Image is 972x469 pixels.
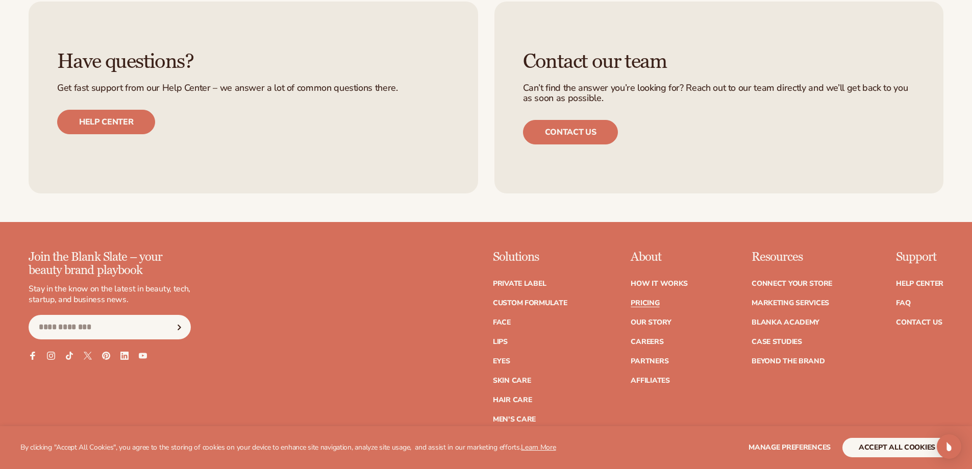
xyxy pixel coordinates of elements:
a: Case Studies [752,338,802,345]
a: Face [493,319,511,326]
a: FAQ [896,300,910,307]
a: Pricing [631,300,659,307]
h3: Contact our team [523,51,915,73]
div: Open Intercom Messenger [937,434,961,459]
a: Men's Care [493,416,536,423]
a: Contact Us [896,319,942,326]
p: By clicking "Accept All Cookies", you agree to the storing of cookies on your device to enhance s... [20,443,556,452]
p: Solutions [493,251,567,264]
a: Lips [493,338,508,345]
h3: Have questions? [57,51,450,73]
a: Contact us [523,120,618,144]
a: Learn More [521,442,556,452]
p: Can’t find the answer you’re looking for? Reach out to our team directly and we’ll get back to yo... [523,83,915,104]
p: Get fast support from our Help Center – we answer a lot of common questions there. [57,83,450,93]
p: Stay in the know on the latest in beauty, tech, startup, and business news. [29,284,191,305]
span: Manage preferences [749,442,831,452]
a: How It Works [631,280,688,287]
p: Join the Blank Slate – your beauty brand playbook [29,251,191,278]
a: Blanka Academy [752,319,819,326]
a: Careers [631,338,663,345]
a: Beyond the brand [752,358,825,365]
button: Manage preferences [749,438,831,457]
p: About [631,251,688,264]
a: Hair Care [493,397,532,404]
a: Partners [631,358,668,365]
p: Support [896,251,943,264]
a: Custom formulate [493,300,567,307]
button: Subscribe [168,315,190,339]
button: accept all cookies [842,438,952,457]
a: Help Center [896,280,943,287]
a: Eyes [493,358,510,365]
p: Resources [752,251,832,264]
a: Marketing services [752,300,829,307]
a: Affiliates [631,377,669,384]
a: Connect your store [752,280,832,287]
a: Skin Care [493,377,531,384]
a: Help center [57,110,155,134]
a: Our Story [631,319,671,326]
a: Private label [493,280,546,287]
